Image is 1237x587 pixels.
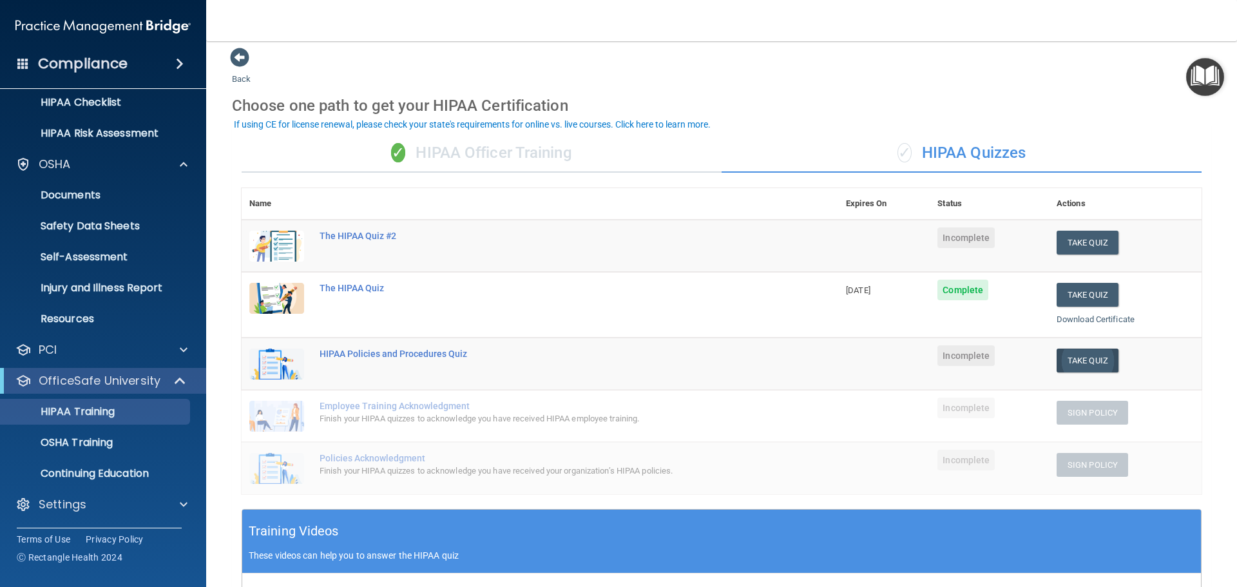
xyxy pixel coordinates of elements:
[39,157,71,172] p: OSHA
[320,411,774,427] div: Finish your HIPAA quizzes to acknowledge you have received HIPAA employee training.
[8,251,184,264] p: Self-Assessment
[8,282,184,294] p: Injury and Illness Report
[897,143,912,162] span: ✓
[1057,453,1128,477] button: Sign Policy
[15,157,187,172] a: OSHA
[320,401,774,411] div: Employee Training Acknowledgment
[1057,401,1128,425] button: Sign Policy
[249,520,339,543] h5: Training Videos
[722,134,1202,173] div: HIPAA Quizzes
[8,96,184,109] p: HIPAA Checklist
[15,497,187,512] a: Settings
[232,87,1211,124] div: Choose one path to get your HIPAA Certification
[15,342,187,358] a: PCI
[8,405,115,418] p: HIPAA Training
[320,283,774,293] div: The HIPAA Quiz
[1049,188,1202,220] th: Actions
[242,188,312,220] th: Name
[1057,314,1135,324] a: Download Certificate
[391,143,405,162] span: ✓
[937,227,995,248] span: Incomplete
[8,189,184,202] p: Documents
[937,398,995,418] span: Incomplete
[8,467,184,480] p: Continuing Education
[249,550,1194,561] p: These videos can help you to answer the HIPAA quiz
[39,342,57,358] p: PCI
[1057,349,1118,372] button: Take Quiz
[8,220,184,233] p: Safety Data Sheets
[930,188,1049,220] th: Status
[15,373,187,389] a: OfficeSafe University
[8,436,113,449] p: OSHA Training
[838,188,930,220] th: Expires On
[1057,283,1118,307] button: Take Quiz
[232,118,713,131] button: If using CE for license renewal, please check your state's requirements for online vs. live cours...
[937,450,995,470] span: Incomplete
[320,231,774,241] div: The HIPAA Quiz #2
[1014,496,1222,547] iframe: Drift Widget Chat Controller
[1186,58,1224,96] button: Open Resource Center
[846,285,870,295] span: [DATE]
[15,14,191,39] img: PMB logo
[320,463,774,479] div: Finish your HIPAA quizzes to acknowledge you have received your organization’s HIPAA policies.
[8,313,184,325] p: Resources
[937,280,988,300] span: Complete
[8,127,184,140] p: HIPAA Risk Assessment
[17,533,70,546] a: Terms of Use
[232,59,251,84] a: Back
[234,120,711,129] div: If using CE for license renewal, please check your state's requirements for online vs. live cours...
[17,551,122,564] span: Ⓒ Rectangle Health 2024
[39,497,86,512] p: Settings
[937,345,995,366] span: Incomplete
[39,373,160,389] p: OfficeSafe University
[86,533,144,546] a: Privacy Policy
[320,453,774,463] div: Policies Acknowledgment
[38,55,128,73] h4: Compliance
[320,349,774,359] div: HIPAA Policies and Procedures Quiz
[1057,231,1118,255] button: Take Quiz
[242,134,722,173] div: HIPAA Officer Training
